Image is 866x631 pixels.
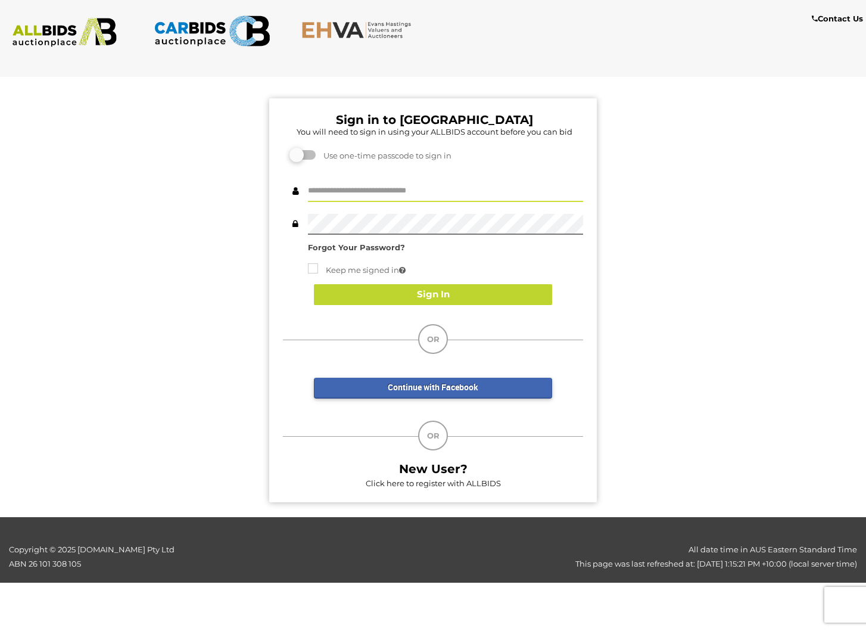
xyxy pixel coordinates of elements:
[336,113,533,127] b: Sign in to [GEOGRAPHIC_DATA]
[314,378,552,399] a: Continue with Facebook
[7,18,123,47] img: ALLBIDS.com.au
[308,243,405,252] a: Forgot Your Password?
[418,421,448,450] div: OR
[812,14,863,23] b: Contact Us
[317,151,451,160] span: Use one-time passcode to sign in
[418,324,448,354] div: OR
[301,21,418,39] img: EHVA.com.au
[154,12,270,50] img: CARBIDS.com.au
[399,462,468,476] b: New User?
[366,478,501,488] a: Click here to register with ALLBIDS
[308,263,406,277] label: Keep me signed in
[314,284,552,305] button: Sign In
[286,128,583,136] h5: You will need to sign in using your ALLBIDS account before you can bid
[812,12,866,26] a: Contact Us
